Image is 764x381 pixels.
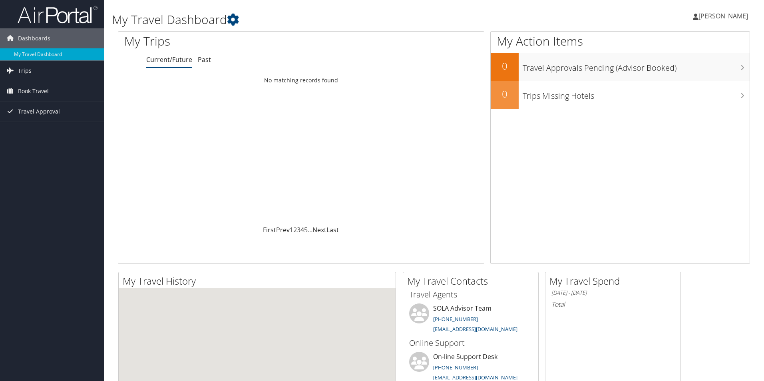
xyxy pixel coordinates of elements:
[551,300,674,309] h6: Total
[124,33,326,50] h1: My Trips
[18,28,50,48] span: Dashboards
[491,53,750,81] a: 0Travel Approvals Pending (Advisor Booked)
[198,55,211,64] a: Past
[549,274,680,288] h2: My Travel Spend
[18,102,60,122] span: Travel Approval
[551,289,674,297] h6: [DATE] - [DATE]
[308,225,312,234] span: …
[409,289,532,300] h3: Travel Agents
[290,225,293,234] a: 1
[491,59,519,73] h2: 0
[491,87,519,101] h2: 0
[433,325,517,333] a: [EMAIL_ADDRESS][DOMAIN_NAME]
[146,55,192,64] a: Current/Future
[433,374,517,381] a: [EMAIL_ADDRESS][DOMAIN_NAME]
[293,225,297,234] a: 2
[491,81,750,109] a: 0Trips Missing Hotels
[18,81,49,101] span: Book Travel
[409,337,532,349] h3: Online Support
[276,225,290,234] a: Prev
[118,73,484,88] td: No matching records found
[433,315,478,323] a: [PHONE_NUMBER]
[698,12,748,20] span: [PERSON_NAME]
[407,274,538,288] h2: My Travel Contacts
[304,225,308,234] a: 5
[112,11,541,28] h1: My Travel Dashboard
[491,33,750,50] h1: My Action Items
[123,274,396,288] h2: My Travel History
[523,86,750,102] h3: Trips Missing Hotels
[300,225,304,234] a: 4
[693,4,756,28] a: [PERSON_NAME]
[297,225,300,234] a: 3
[312,225,326,234] a: Next
[18,61,32,81] span: Trips
[433,364,478,371] a: [PHONE_NUMBER]
[263,225,276,234] a: First
[523,58,750,74] h3: Travel Approvals Pending (Advisor Booked)
[405,303,536,336] li: SOLA Advisor Team
[18,5,97,24] img: airportal-logo.png
[326,225,339,234] a: Last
